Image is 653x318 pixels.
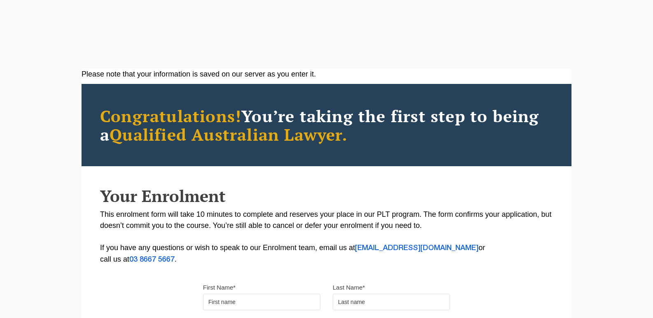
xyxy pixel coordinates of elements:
label: First Name* [203,283,236,292]
p: This enrolment form will take 10 minutes to complete and reserves your place in our PLT program. ... [100,209,553,265]
a: 03 8667 5667 [129,256,175,263]
h2: You’re taking the first step to being a [100,107,553,144]
span: Qualified Australian Lawyer. [110,123,347,145]
div: Please note that your information is saved on our server as you enter it. [82,69,571,80]
label: Last Name* [333,283,365,292]
h2: Your Enrolment [100,187,553,205]
input: Last name [333,294,450,310]
input: First name [203,294,320,310]
span: Congratulations! [100,105,241,127]
a: [EMAIL_ADDRESS][DOMAIN_NAME] [355,245,478,251]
